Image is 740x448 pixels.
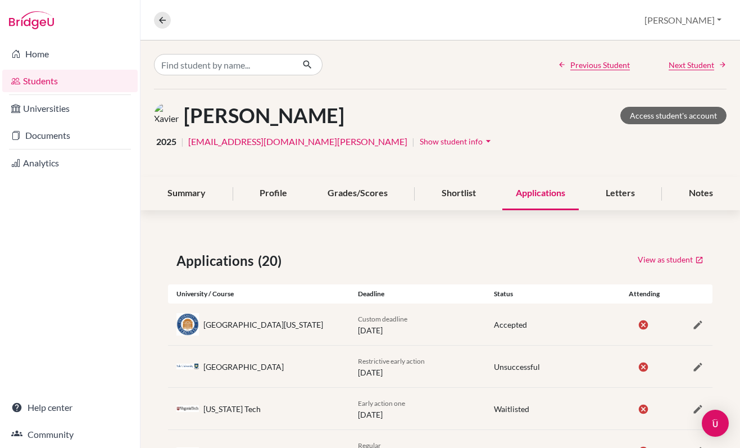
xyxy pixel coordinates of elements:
button: Show student infoarrow_drop_down [419,133,494,150]
div: University / Course [168,289,349,299]
span: Show student info [420,137,483,146]
span: Restrictive early action [358,357,425,365]
span: Next Student [669,59,714,71]
img: us_yal_q1005f1x.png [176,364,199,369]
div: Grades/Scores [314,177,401,210]
div: Summary [154,177,219,210]
img: us_vt_68jvz9yv.png [176,405,199,412]
span: Waitlisted [494,404,529,414]
div: Open Intercom Messenger [702,410,729,437]
a: Analytics [2,152,138,174]
a: [EMAIL_ADDRESS][DOMAIN_NAME][PERSON_NAME] [188,135,407,148]
div: Deadline [349,289,485,299]
h1: [PERSON_NAME] [184,103,344,128]
a: Community [2,423,138,446]
div: [GEOGRAPHIC_DATA] [203,361,284,373]
div: Profile [246,177,301,210]
span: Custom deadline [358,315,407,323]
span: 2025 [156,135,176,148]
img: Xavier Guevara's avatar [154,103,179,128]
a: Students [2,70,138,92]
div: Applications [502,177,579,210]
div: [GEOGRAPHIC_DATA][US_STATE] [203,319,323,331]
div: Attending [621,289,667,299]
a: Documents [2,124,138,147]
button: [PERSON_NAME] [639,10,727,31]
div: Letters [592,177,648,210]
div: [DATE] [349,397,485,420]
a: Universities [2,97,138,120]
span: Applications [176,251,258,271]
div: Status [485,289,621,299]
div: [US_STATE] Tech [203,403,261,415]
a: Next Student [669,59,727,71]
a: View as student [637,251,704,268]
span: Unsuccessful [494,362,540,372]
input: Find student by name... [154,54,293,75]
a: Help center [2,396,138,419]
div: Notes [675,177,727,210]
img: Bridge-U [9,11,54,29]
a: Previous Student [558,59,630,71]
a: Home [2,43,138,65]
div: [DATE] [349,355,485,378]
div: Shortlist [428,177,489,210]
span: | [412,135,415,148]
i: arrow_drop_down [483,135,494,147]
span: | [181,135,184,148]
span: Previous Student [570,59,630,71]
div: [DATE] [349,313,485,336]
span: (20) [258,251,286,271]
img: us_vir_qaxqzhv_.jpeg [176,313,199,336]
span: Early action one [358,399,405,408]
span: Accepted [494,320,527,329]
a: Access student's account [620,107,727,124]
